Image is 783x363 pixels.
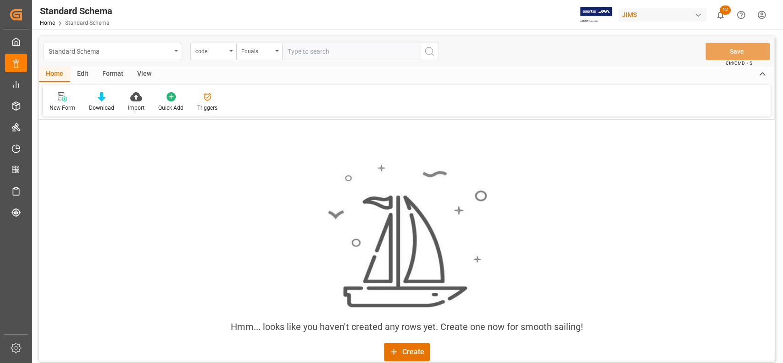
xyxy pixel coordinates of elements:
button: Save [705,43,770,60]
div: Create [389,346,424,357]
input: Type to search [282,43,420,60]
img: smooth_sailing.jpeg [327,163,487,308]
div: code [195,45,227,56]
div: New Form [50,104,75,112]
div: Triggers [197,104,217,112]
button: show 12 new notifications [710,5,731,25]
div: Download [89,104,114,112]
div: Quick Add [158,104,183,112]
div: Equals [241,45,272,56]
div: Home [39,67,70,82]
img: Exertis%20JAM%20-%20Email%20Logo.jpg_1722504956.jpg [580,7,612,23]
div: Standard Schema [40,4,112,18]
span: Ctrl/CMD + S [726,60,752,67]
div: Import [128,104,144,112]
button: Create [384,343,430,361]
span: 12 [720,6,731,15]
div: Standard Schema [49,45,171,56]
div: Edit [70,67,95,82]
button: search button [420,43,439,60]
div: Format [95,67,130,82]
button: Help Center [731,5,751,25]
button: open menu [44,43,181,60]
div: JIMS [618,8,706,22]
button: open menu [236,43,282,60]
button: open menu [190,43,236,60]
div: Hmm... looks like you haven't created any rows yet. Create one now for smooth sailing! [231,320,583,334]
button: JIMS [618,6,710,23]
a: Home [40,20,55,26]
div: View [130,67,158,82]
